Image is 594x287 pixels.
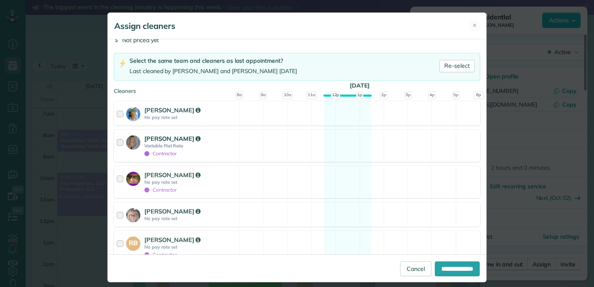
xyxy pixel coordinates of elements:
span: Contractor [144,251,177,258]
strong: No pay rate set [144,114,237,120]
strong: RB [126,237,140,248]
a: Re-select [439,60,475,72]
strong: No pay rate set [144,216,237,221]
span: Contractor [144,150,177,157]
strong: Variable Flat Rate [144,143,237,149]
strong: [PERSON_NAME] [144,135,200,142]
div: Not priced yet [114,36,480,44]
div: Last cleaned by [PERSON_NAME] and [PERSON_NAME] [DATE] [130,67,297,76]
div: Cleaners [114,87,480,90]
span: Contractor [144,187,177,193]
strong: [PERSON_NAME] [144,171,200,179]
strong: [PERSON_NAME] [144,236,200,244]
strong: No pay rate set [144,179,237,185]
span: ✕ [472,21,477,29]
img: lightning-bolt-icon-94e5364df696ac2de96d3a42b8a9ff6ba979493684c50e6bbbcda72601fa0d29.png [119,59,126,68]
a: Cancel [400,261,431,276]
div: Select the same team and cleaners as last appointment? [130,57,297,65]
strong: [PERSON_NAME] [144,106,200,114]
strong: No pay rate set [144,244,237,250]
h5: Assign cleaners [114,20,175,32]
strong: [PERSON_NAME] [144,207,200,215]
